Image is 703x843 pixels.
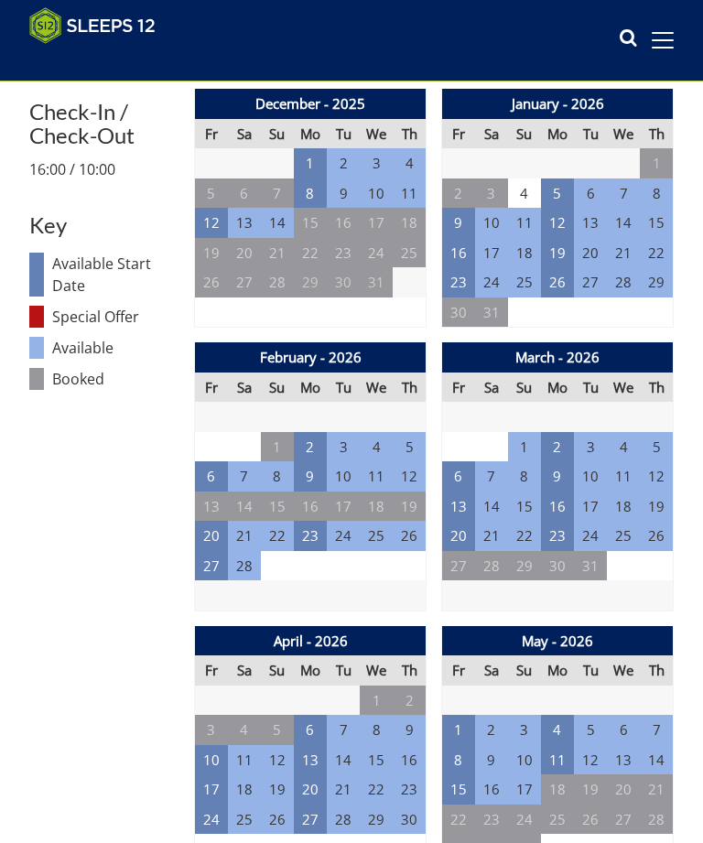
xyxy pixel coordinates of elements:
[541,373,574,403] th: Mo
[360,774,393,805] td: 22
[640,774,673,805] td: 21
[294,521,327,551] td: 23
[294,267,327,297] td: 29
[52,306,179,328] dd: Special Offer
[607,373,640,403] th: We
[442,626,674,656] th: May - 2026
[541,461,574,492] td: 9
[607,119,640,149] th: We
[327,715,360,745] td: 7
[195,208,228,238] td: 12
[640,461,673,492] td: 12
[228,492,261,522] td: 14
[294,148,327,178] td: 1
[327,148,360,178] td: 2
[393,461,426,492] td: 12
[228,178,261,209] td: 6
[475,297,508,328] td: 31
[640,655,673,686] th: Th
[574,745,607,775] td: 12
[195,745,228,775] td: 10
[442,178,475,209] td: 2
[508,655,541,686] th: Su
[607,208,640,238] td: 14
[541,521,574,551] td: 23
[261,774,294,805] td: 19
[640,373,673,403] th: Th
[294,208,327,238] td: 15
[261,715,294,745] td: 5
[360,267,393,297] td: 31
[508,774,541,805] td: 17
[195,178,228,209] td: 5
[327,267,360,297] td: 30
[541,715,574,745] td: 4
[442,297,475,328] td: 30
[541,774,574,805] td: 18
[360,805,393,835] td: 29
[294,655,327,686] th: Mo
[29,213,179,237] h3: Key
[327,521,360,551] td: 24
[607,655,640,686] th: We
[541,745,574,775] td: 11
[541,432,574,462] td: 2
[640,492,673,522] td: 19
[640,119,673,149] th: Th
[52,368,179,390] dd: Booked
[261,267,294,297] td: 28
[228,551,261,581] td: 28
[475,715,508,745] td: 2
[393,238,426,268] td: 25
[360,373,393,403] th: We
[640,805,673,835] td: 28
[508,805,541,835] td: 24
[360,521,393,551] td: 25
[541,805,574,835] td: 25
[607,774,640,805] td: 20
[360,686,393,716] td: 1
[475,119,508,149] th: Sa
[393,119,426,149] th: Th
[475,461,508,492] td: 7
[442,267,475,297] td: 23
[475,208,508,238] td: 10
[574,238,607,268] td: 20
[508,238,541,268] td: 18
[327,774,360,805] td: 21
[475,492,508,522] td: 14
[261,238,294,268] td: 21
[640,148,673,178] td: 1
[574,373,607,403] th: Tu
[393,148,426,178] td: 4
[508,492,541,522] td: 15
[360,715,393,745] td: 8
[574,521,607,551] td: 24
[541,655,574,686] th: Mo
[195,805,228,835] td: 24
[442,521,475,551] td: 20
[607,805,640,835] td: 27
[327,492,360,522] td: 17
[228,238,261,268] td: 20
[294,238,327,268] td: 22
[607,267,640,297] td: 28
[294,432,327,462] td: 2
[640,745,673,775] td: 14
[29,158,179,180] p: 16:00 / 10:00
[607,715,640,745] td: 6
[541,551,574,581] td: 30
[475,521,508,551] td: 21
[640,238,673,268] td: 22
[195,461,228,492] td: 6
[228,655,261,686] th: Sa
[327,745,360,775] td: 14
[442,655,475,686] th: Fr
[475,774,508,805] td: 16
[228,267,261,297] td: 27
[195,267,228,297] td: 26
[294,715,327,745] td: 6
[574,492,607,522] td: 17
[442,551,475,581] td: 27
[508,373,541,403] th: Su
